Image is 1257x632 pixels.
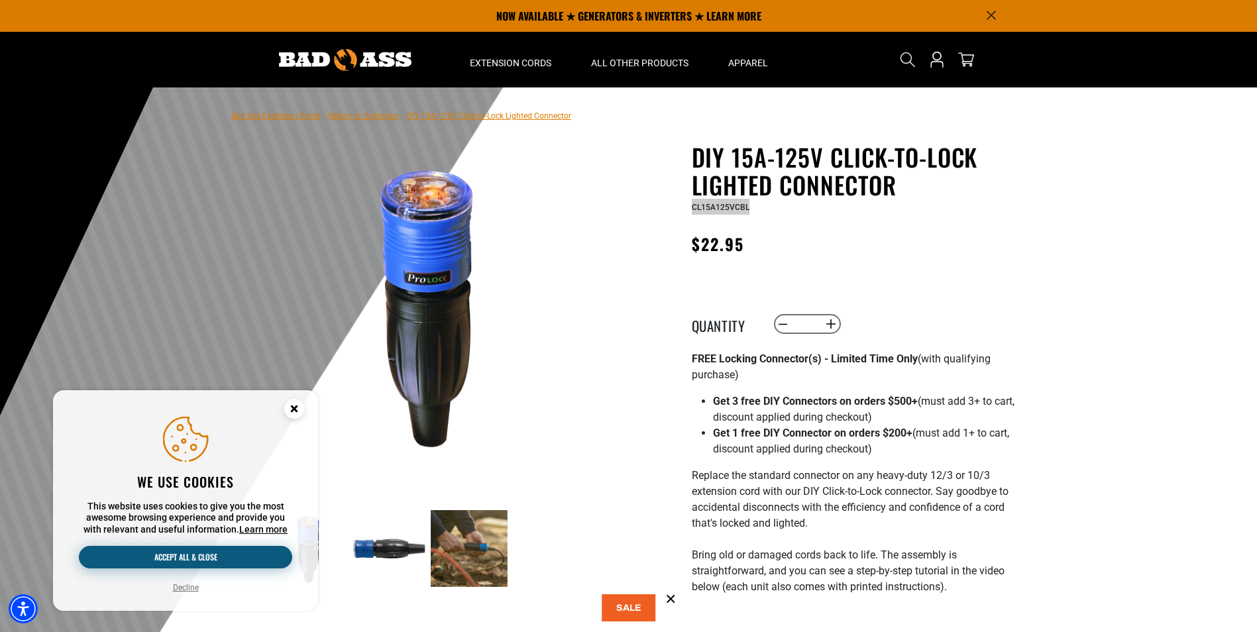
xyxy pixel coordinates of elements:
h2: We use cookies [79,473,292,490]
button: Decline [169,581,203,594]
summary: All Other Products [571,32,708,87]
label: Quantity [692,315,758,333]
span: Extension Cords [470,57,551,69]
span: (with qualifying purchase) [692,352,991,381]
span: All Other Products [591,57,688,69]
div: Accessibility Menu [9,594,38,623]
aside: Cookie Consent [53,390,318,611]
span: Apparel [728,57,768,69]
span: $22.95 [692,232,744,256]
span: (must add 1+ to cart, discount applied during checkout) [713,427,1009,455]
a: Return to Collection [329,111,399,121]
h1: DIY 15A-125V Click-to-Lock Lighted Connector [692,143,1016,199]
span: (must add 3+ to cart, discount applied during checkout) [713,395,1014,423]
img: Bad Ass Extension Cords [279,49,411,71]
summary: Extension Cords [450,32,571,87]
a: cart [956,52,977,68]
summary: Apparel [708,32,788,87]
a: Bad Ass Extension Cords [231,111,321,121]
p: This website uses cookies to give you the most awesome browsing experience and provide you with r... [79,501,292,536]
button: Close this option [270,390,318,431]
strong: Get 3 free DIY Connectors on orders $500+ [713,395,918,407]
a: Open this option [926,32,948,87]
span: › [323,111,326,121]
summary: Search [897,49,918,70]
p: Replace the standard connector on any heavy-duty 12/3 or 10/3 extension cord with our DIY Click-t... [692,468,1016,611]
a: This website uses cookies to give you the most awesome browsing experience and provide you with r... [239,524,288,535]
strong: Get 1 free DIY Connector on orders $200+ [713,427,912,439]
button: Accept all & close [79,546,292,568]
span: CL15A125VCBL [692,203,749,212]
span: DIY 15A-125V Click-to-Lock Lighted Connector [407,111,571,121]
span: › [402,111,404,121]
nav: breadcrumbs [231,107,571,123]
strong: FREE Locking Connector(s) - Limited Time Only [692,352,918,365]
